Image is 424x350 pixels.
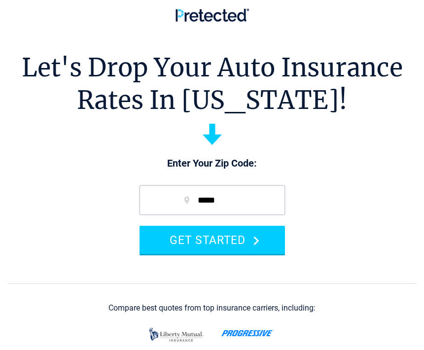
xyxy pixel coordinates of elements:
button: GET STARTED [140,226,285,254]
img: progressive [221,330,274,337]
input: zip code [140,185,285,215]
img: Pretected Logo [176,8,249,22]
h1: Let's Drop Your Auto Insurance Rates In [US_STATE]! [22,52,403,116]
div: Compare best quotes from top insurance carriers, including: [108,304,316,313]
p: Enter Your Zip Code: [130,157,295,171]
img: liberty [146,323,206,347]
